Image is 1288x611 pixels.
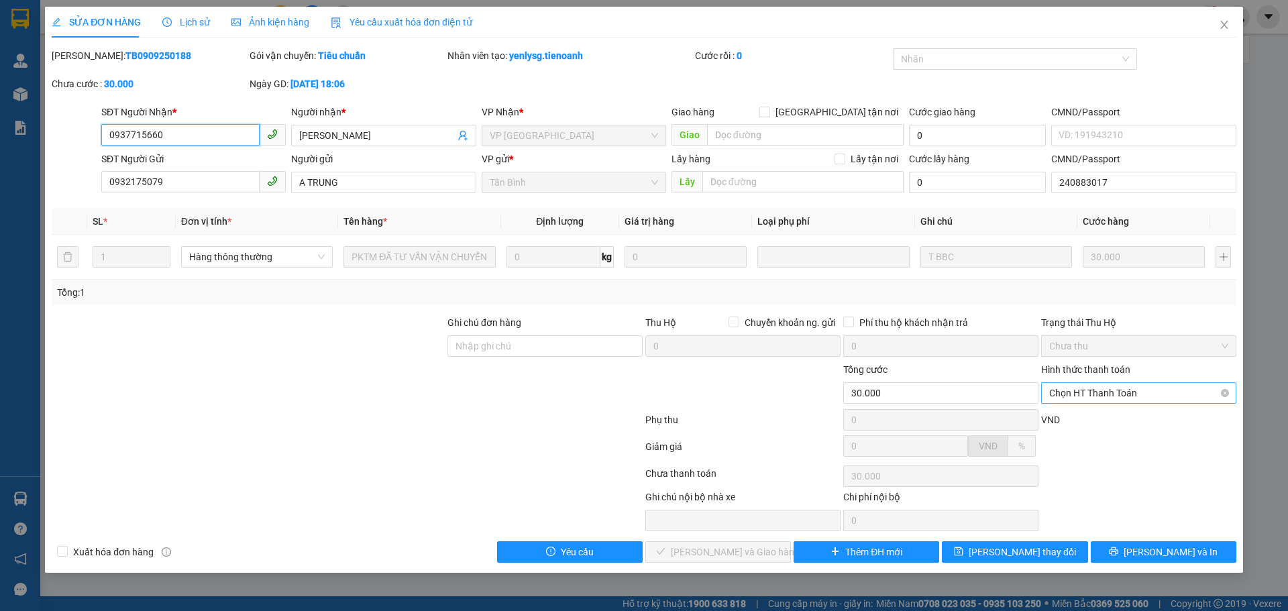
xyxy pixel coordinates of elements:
input: Dọc đường [702,171,904,192]
span: kg [600,246,614,268]
span: Lịch sử [162,17,210,27]
img: logo [5,9,39,42]
button: save[PERSON_NAME] thay đổi [942,541,1087,563]
label: Cước lấy hàng [909,154,969,164]
div: Ngày GD: [250,76,445,91]
span: SỬA ĐƠN HÀNG [52,17,141,27]
span: printer [1109,547,1118,557]
span: Ảnh kiện hàng [231,17,309,27]
span: Lấy hàng [672,154,710,164]
span: Giao [672,124,707,146]
div: Nhân viên tạo: [447,48,692,63]
span: Tên hàng [343,216,387,227]
div: Chưa cước : [52,76,247,91]
span: Chưa thu [1049,336,1228,356]
span: exclamation-circle [546,547,555,557]
b: TB0909250188 [125,50,191,61]
div: Cước rồi : [695,48,890,63]
span: VND [1041,414,1060,425]
span: [GEOGRAPHIC_DATA] tận nơi [770,105,904,119]
div: Chưa thanh toán [644,466,842,490]
span: ĐT:19006084 [5,95,43,101]
div: Tổng: 1 [57,285,497,300]
div: Trạng thái Thu Hộ [1041,315,1236,330]
button: delete [57,246,78,268]
div: Người nhận [291,105,476,119]
img: icon [331,17,341,28]
b: yenlysg.tienoanh [509,50,583,61]
span: clock-circle [162,17,172,27]
b: [DATE] 18:06 [290,78,345,89]
b: 0 [737,50,742,61]
span: Cước hàng [1083,216,1129,227]
span: plus [830,547,840,557]
button: Close [1205,7,1243,44]
span: Thu Hộ [645,317,676,328]
div: Người gửi [291,152,476,166]
strong: NHẬN HÀNG NHANH - GIAO TỐC HÀNH [52,22,186,31]
input: Ghi Chú [920,246,1072,268]
span: close [1219,19,1230,30]
label: Cước giao hàng [909,107,975,117]
span: Chọn HT Thanh Toán [1049,383,1228,403]
span: VP Nhận: [GEOGRAPHIC_DATA] [102,48,169,62]
span: ĐC: 266 Đồng Đen, P10, Q TB [102,74,190,81]
button: check[PERSON_NAME] và Giao hàng [645,541,791,563]
span: VP Nhận [482,107,519,117]
input: Cước lấy hàng [909,172,1046,193]
span: % [1018,441,1025,451]
span: ĐT: 0935 882 082 [102,95,152,101]
span: edit [52,17,61,27]
span: user-add [458,130,468,141]
span: Định lượng [536,216,584,227]
span: SL [93,216,103,227]
label: Hình thức thanh toán [1041,364,1130,375]
span: phone [267,176,278,186]
div: SĐT Người Nhận [101,105,286,119]
button: plus [1216,246,1230,268]
span: Tân Bình [490,172,658,192]
b: Tiêu chuẩn [318,50,366,61]
span: ĐC: B10 KQH [PERSON_NAME], Phường 10, [GEOGRAPHIC_DATA], [GEOGRAPHIC_DATA] [5,64,95,91]
div: SĐT Người Gửi [101,152,286,166]
span: Chuyển khoản ng. gửi [739,315,841,330]
div: CMND/Passport [1051,105,1236,119]
span: Thêm ĐH mới [845,545,902,559]
span: Đơn vị tính [181,216,231,227]
span: picture [231,17,241,27]
span: CTY TNHH DLVT TIẾN OANH [50,7,188,20]
th: Ghi chú [915,209,1077,235]
span: [PERSON_NAME] và In [1124,545,1218,559]
span: Xuất hóa đơn hàng [68,545,159,559]
input: Ghi chú đơn hàng [447,335,643,357]
div: Gói vận chuyển: [250,48,445,63]
span: close-circle [1221,389,1229,397]
span: Giá trị hàng [625,216,674,227]
span: save [954,547,963,557]
div: Phụ thu [644,412,842,436]
input: Dọc đường [707,124,904,146]
span: Hàng thông thường [189,247,325,267]
span: VND [979,441,998,451]
input: Cước giao hàng [909,125,1046,146]
div: Chi phí nội bộ [843,490,1038,510]
button: plusThêm ĐH mới [794,541,939,563]
div: [PERSON_NAME]: [52,48,247,63]
div: VP gửi [482,152,666,166]
span: Phí thu hộ khách nhận trả [854,315,973,330]
span: VP Đà Lạt [490,125,658,146]
div: Ghi chú nội bộ nhà xe [645,490,841,510]
input: VD: Bàn, Ghế [343,246,495,268]
b: 30.000 [104,78,133,89]
span: Giao hàng [672,107,714,117]
strong: 1900 633 614 [90,33,148,43]
span: Yêu cầu xuất hóa đơn điện tử [331,17,472,27]
div: Giảm giá [644,439,842,463]
button: printer[PERSON_NAME] và In [1091,541,1236,563]
span: Lấy tận nơi [845,152,904,166]
div: CMND/Passport [1051,152,1236,166]
input: 0 [1083,246,1205,268]
span: [PERSON_NAME] thay đổi [969,545,1076,559]
span: Lấy [672,171,702,192]
span: info-circle [162,547,171,557]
